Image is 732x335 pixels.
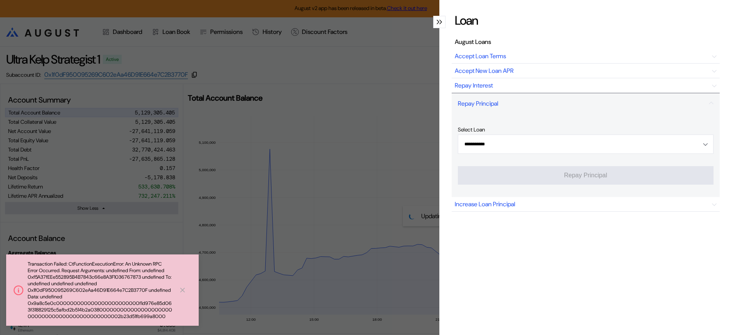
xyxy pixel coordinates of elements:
div: August Loans [455,38,491,46]
div: Increase Loan Principal [455,200,515,208]
div: Accept Loan Terms [455,52,506,60]
div: Loan [455,12,478,29]
div: Repay Principal [458,99,498,108]
div: Repay Interest [455,81,493,89]
button: Open menu [458,135,714,154]
button: Repay Principal [458,166,714,185]
div: Select Loan [458,126,714,133]
div: Transaction Failed: CtFunctionExecutionError: An Unknown RPC Error Occurred. Request Arguments: u... [28,261,173,320]
div: Accept New Loan APR [455,67,514,75]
